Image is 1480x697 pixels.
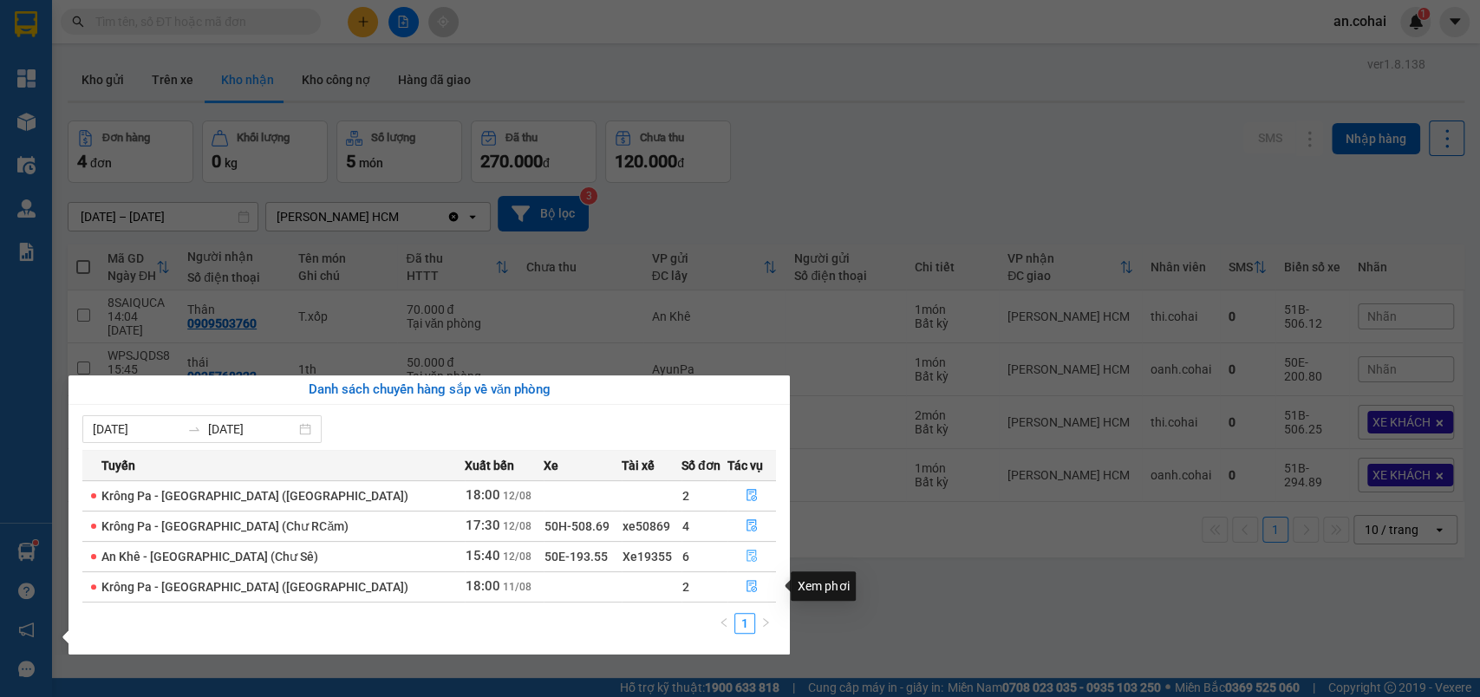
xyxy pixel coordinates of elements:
[101,519,349,533] span: Krông Pa - [GEOGRAPHIC_DATA] (Chư RCăm)
[465,456,514,475] span: Xuất bến
[728,482,775,510] button: file-done
[101,456,135,475] span: Tuyến
[727,456,763,475] span: Tác vụ
[728,573,775,601] button: file-done
[622,456,655,475] span: Tài xế
[466,487,500,503] span: 18:00
[728,512,775,540] button: file-done
[734,613,755,634] li: 1
[623,517,681,536] div: xe50869
[714,613,734,634] li: Previous Page
[746,550,758,563] span: file-done
[728,543,775,570] button: file-done
[544,456,558,475] span: Xe
[466,518,500,533] span: 17:30
[503,550,531,563] span: 12/08
[735,614,754,633] a: 1
[760,617,771,628] span: right
[682,519,689,533] span: 4
[623,547,681,566] div: Xe19355
[682,580,689,594] span: 2
[746,489,758,503] span: file-done
[682,550,689,563] span: 6
[208,420,296,439] input: Đến ngày
[755,613,776,634] button: right
[503,581,531,593] span: 11/08
[187,422,201,436] span: swap-right
[681,456,720,475] span: Số đơn
[82,380,776,401] div: Danh sách chuyến hàng sắp về văn phòng
[101,489,408,503] span: Krông Pa - [GEOGRAPHIC_DATA] ([GEOGRAPHIC_DATA])
[101,550,318,563] span: An Khê - [GEOGRAPHIC_DATA] (Chư Sê)
[187,422,201,436] span: to
[101,580,408,594] span: Krông Pa - [GEOGRAPHIC_DATA] ([GEOGRAPHIC_DATA])
[755,613,776,634] li: Next Page
[719,617,729,628] span: left
[682,489,689,503] span: 2
[746,519,758,533] span: file-done
[466,548,500,563] span: 15:40
[544,550,608,563] span: 50E-193.55
[544,519,610,533] span: 50H-508.69
[714,613,734,634] button: left
[93,420,180,439] input: Từ ngày
[746,580,758,594] span: file-done
[466,578,500,594] span: 18:00
[503,490,531,502] span: 12/08
[503,520,531,532] span: 12/08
